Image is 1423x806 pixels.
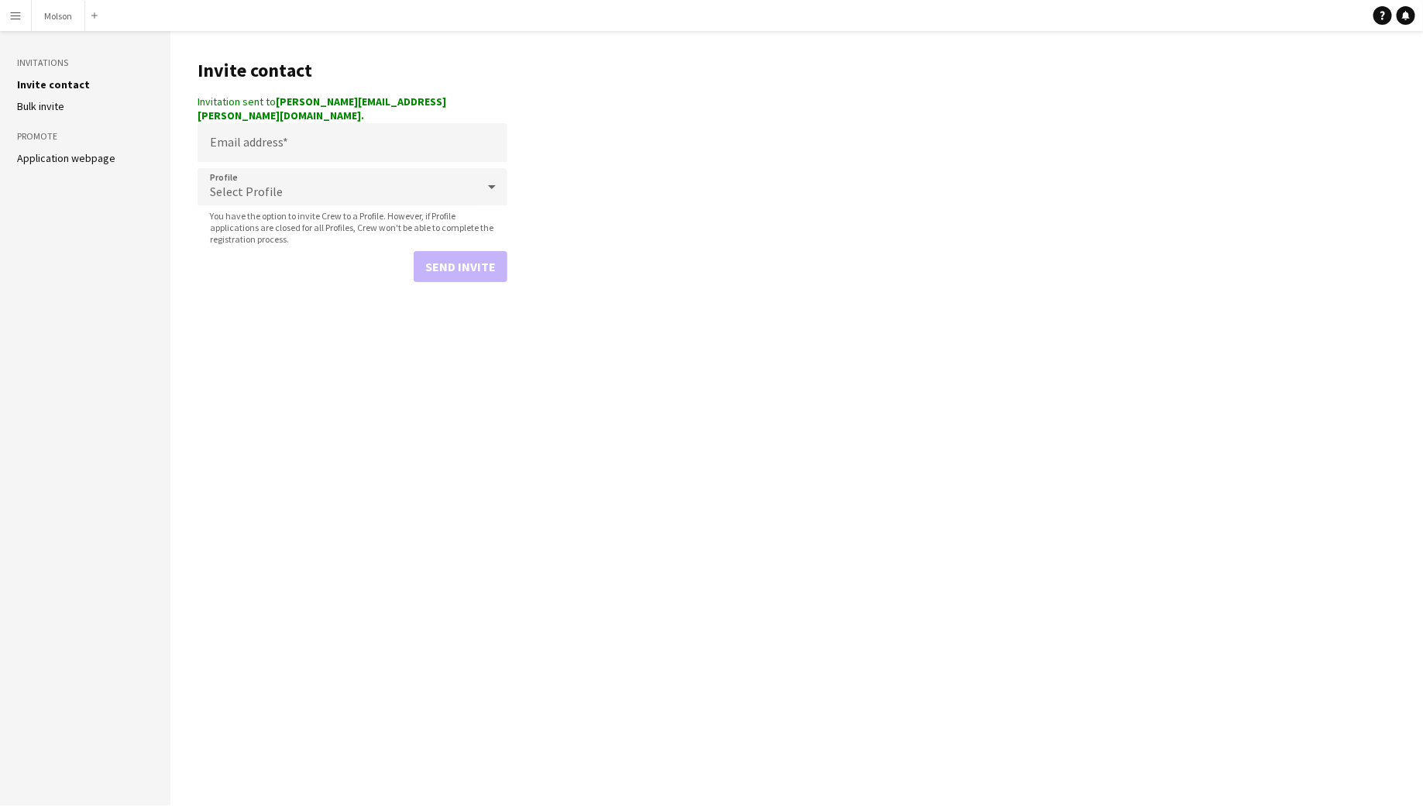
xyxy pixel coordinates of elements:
[198,95,507,122] div: Invitation sent to
[17,151,115,165] a: Application webpage
[17,129,153,143] h3: Promote
[17,99,64,113] a: Bulk invite
[32,1,85,31] button: Molson
[17,56,153,70] h3: Invitations
[210,184,283,199] span: Select Profile
[198,95,446,122] strong: [PERSON_NAME][EMAIL_ADDRESS][PERSON_NAME][DOMAIN_NAME].
[17,77,90,91] a: Invite contact
[198,59,507,82] h1: Invite contact
[198,210,507,245] span: You have the option to invite Crew to a Profile. However, if Profile applications are closed for ...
